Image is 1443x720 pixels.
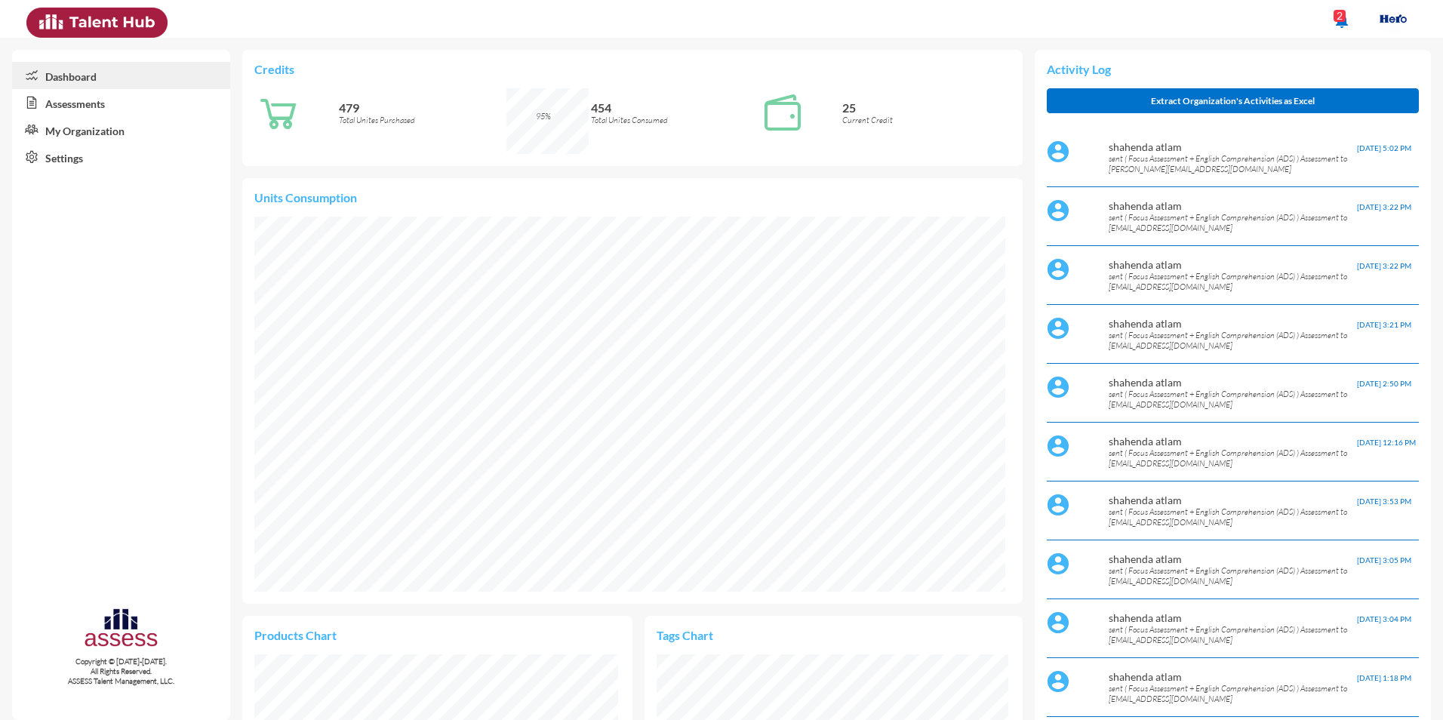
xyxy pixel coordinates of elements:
img: default%20profile%20image.svg [1047,611,1069,634]
div: 2 [1334,10,1346,22]
p: shahenda atlam [1109,140,1357,153]
p: Units Consumption [254,190,1011,205]
p: shahenda atlam [1109,199,1357,212]
span: [DATE] 12:16 PM [1357,438,1416,447]
p: shahenda atlam [1109,552,1357,565]
img: default%20profile%20image.svg [1047,435,1069,457]
p: sent ( Focus Assessment + English Comprehension (ADS) ) Assessment to [EMAIL_ADDRESS][DOMAIN_NAME] [1109,389,1357,410]
button: Extract Organization's Activities as Excel [1047,88,1419,113]
p: shahenda atlam [1109,670,1357,683]
a: Settings [12,143,230,171]
p: Total Unites Consumed [591,115,759,125]
p: Current Credit [842,115,1011,125]
span: [DATE] 3:22 PM [1357,202,1411,211]
img: assesscompany-logo.png [83,606,159,654]
span: [DATE] 3:05 PM [1357,555,1411,565]
p: sent ( Focus Assessment + English Comprehension (ADS) ) Assessment to [EMAIL_ADDRESS][DOMAIN_NAME] [1109,624,1357,645]
p: Products Chart [254,628,437,642]
span: 95% [536,111,551,122]
p: shahenda atlam [1109,376,1357,389]
img: default%20profile%20image.svg [1047,317,1069,340]
p: sent ( Focus Assessment + English Comprehension (ADS) ) Assessment to [EMAIL_ADDRESS][DOMAIN_NAME] [1109,565,1357,586]
p: shahenda atlam [1109,435,1357,448]
p: Copyright © [DATE]-[DATE]. All Rights Reserved. ASSESS Talent Management, LLC. [12,657,230,686]
span: [DATE] 3:04 PM [1357,614,1411,623]
img: default%20profile%20image.svg [1047,140,1069,163]
p: Credits [254,62,1011,76]
span: [DATE] 5:02 PM [1357,143,1411,152]
p: sent ( Focus Assessment + English Comprehension (ADS) ) Assessment to [EMAIL_ADDRESS][DOMAIN_NAME] [1109,448,1357,469]
img: default%20profile%20image.svg [1047,258,1069,281]
p: shahenda atlam [1109,317,1357,330]
p: 25 [842,100,1011,115]
a: Dashboard [12,62,230,89]
p: shahenda atlam [1109,611,1357,624]
span: [DATE] 1:18 PM [1357,673,1411,682]
mat-icon: notifications [1333,11,1351,29]
img: default%20profile%20image.svg [1047,670,1069,693]
a: My Organization [12,116,230,143]
p: shahenda atlam [1109,494,1357,506]
p: 454 [591,100,759,115]
p: 479 [339,100,507,115]
p: sent ( Focus Assessment + English Comprehension (ADS) ) Assessment to [PERSON_NAME][EMAIL_ADDRESS... [1109,153,1357,174]
p: sent ( Focus Assessment + English Comprehension (ADS) ) Assessment to [EMAIL_ADDRESS][DOMAIN_NAME] [1109,330,1357,351]
span: [DATE] 3:21 PM [1357,320,1411,329]
p: sent ( Focus Assessment + English Comprehension (ADS) ) Assessment to [EMAIL_ADDRESS][DOMAIN_NAME] [1109,506,1357,528]
p: sent ( Focus Assessment + English Comprehension (ADS) ) Assessment to [EMAIL_ADDRESS][DOMAIN_NAME] [1109,683,1357,704]
p: shahenda atlam [1109,258,1357,271]
p: Tags Chart [657,628,833,642]
p: sent ( Focus Assessment + English Comprehension (ADS) ) Assessment to [EMAIL_ADDRESS][DOMAIN_NAME] [1109,271,1357,292]
p: Activity Log [1047,62,1419,76]
span: [DATE] 3:22 PM [1357,261,1411,270]
p: Total Unites Purchased [339,115,507,125]
img: default%20profile%20image.svg [1047,494,1069,516]
a: Assessments [12,89,230,116]
img: default%20profile%20image.svg [1047,552,1069,575]
span: [DATE] 3:53 PM [1357,497,1411,506]
span: [DATE] 2:50 PM [1357,379,1411,388]
img: default%20profile%20image.svg [1047,199,1069,222]
img: default%20profile%20image.svg [1047,376,1069,398]
p: sent ( Focus Assessment + English Comprehension (ADS) ) Assessment to [EMAIL_ADDRESS][DOMAIN_NAME] [1109,212,1357,233]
